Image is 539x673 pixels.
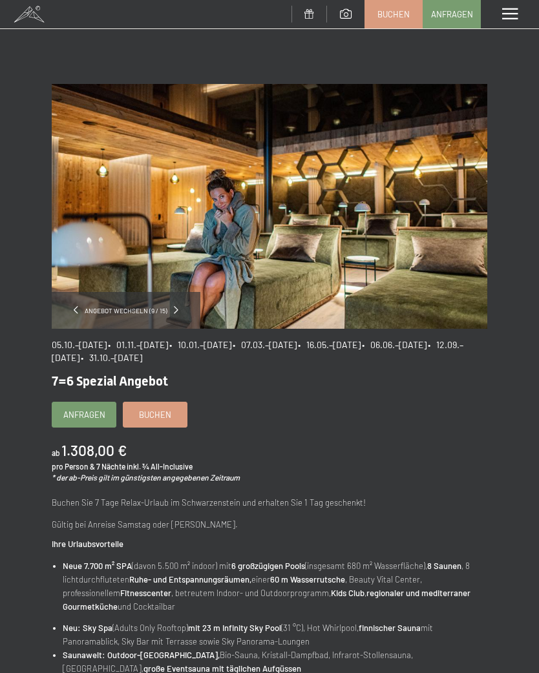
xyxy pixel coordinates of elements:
span: Anfragen [63,409,105,420]
strong: Fitnesscenter [120,588,171,598]
span: Anfragen [431,8,473,20]
em: * der ab-Preis gilt im günstigsten angegebenen Zeitraum [52,473,240,482]
a: Anfragen [423,1,480,28]
span: • 07.03.–[DATE] [233,339,297,350]
a: Buchen [365,1,422,28]
strong: 6 großzügigen Pools [231,561,305,571]
span: • 01.11.–[DATE] [108,339,168,350]
span: • 06.06.–[DATE] [362,339,427,350]
span: ab [52,448,60,457]
strong: Ruhe- und Entspannungsräumen, [129,574,251,585]
span: • 10.01.–[DATE] [169,339,231,350]
span: • 16.05.–[DATE] [298,339,361,350]
a: Buchen [123,402,187,427]
span: Angebot wechseln (9 / 15) [78,306,174,315]
strong: finnischer Sauna [359,623,421,633]
li: (Adults Only Rooftop) (31 °C), Hot Whirlpool, mit Panoramablick, Sky Bar mit Terrasse sowie Sky P... [63,621,487,648]
strong: 60 m Wasserrutsche [270,574,345,585]
span: 7=6 Spezial Angebot [52,373,168,389]
span: • 12.09.–[DATE] [52,339,463,363]
span: 7 Nächte [96,462,125,471]
span: Buchen [377,8,410,20]
strong: regionaler und mediterraner Gourmetküche [63,588,470,612]
strong: Neu: Sky Spa [63,623,112,633]
strong: Ihre Urlaubsvorteile [52,539,123,549]
strong: mit 23 m Infinity Sky Pool [188,623,281,633]
strong: Saunawelt: Outdoor-[GEOGRAPHIC_DATA], [63,650,220,660]
p: Gültig bei Anreise Samstag oder [PERSON_NAME]. [52,518,487,532]
span: Buchen [139,409,171,420]
strong: Neue 7.700 m² SPA [63,561,132,571]
b: 1.308,00 € [61,441,127,459]
p: Buchen Sie 7 Tage Relax-Urlaub im Schwarzenstein und erhalten Sie 1 Tag geschenkt! [52,496,487,510]
span: 05.10.–[DATE] [52,339,107,350]
img: 7=6 Spezial Angebot [52,84,487,329]
li: (davon 5.500 m² indoor) mit (insgesamt 680 m² Wasserfläche), , 8 lichtdurchfluteten einer , Beaut... [63,559,487,613]
span: • 31.10.–[DATE] [81,352,142,363]
strong: 8 Saunen [427,561,461,571]
span: inkl. ¾ All-Inclusive [127,462,193,471]
strong: Kids Club [331,588,365,598]
a: Anfragen [52,402,116,427]
span: pro Person & [52,462,95,471]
